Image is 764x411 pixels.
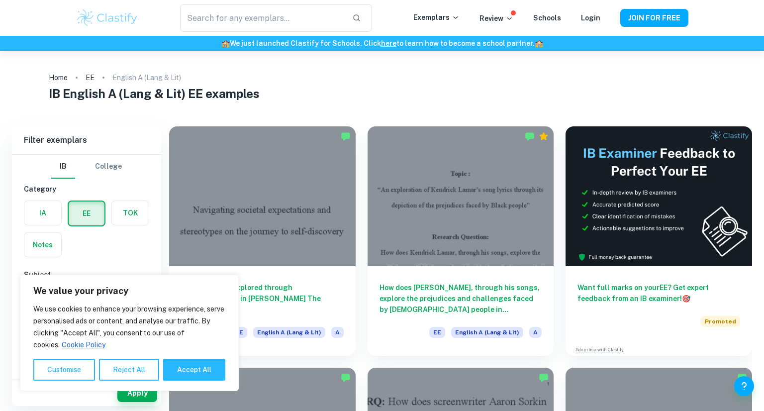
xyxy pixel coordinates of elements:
a: Cookie Policy [61,340,106,349]
img: Marked [341,373,351,383]
a: EE [86,71,95,85]
img: Marked [737,373,747,383]
button: Customise [33,359,95,381]
h6: How is identity explored through [PERSON_NAME] in [PERSON_NAME] The Leavers? [181,282,344,315]
h6: Subject [24,269,149,280]
button: Accept All [163,359,225,381]
a: Want full marks on yourEE? Get expert feedback from an IB examiner!PromotedAdvertise with Clastify [566,126,752,356]
span: 🏫 [535,39,543,47]
img: Thumbnail [566,126,752,266]
a: Home [49,71,68,85]
p: Review [479,13,513,24]
button: College [95,155,122,179]
button: Help and Feedback [734,376,754,396]
a: Advertise with Clastify [575,346,624,353]
a: How does [PERSON_NAME], through his songs, explore the prejudices and challenges faced by [DEMOGR... [368,126,554,356]
img: Marked [341,131,351,141]
span: 🎯 [682,295,690,303]
p: We use cookies to enhance your browsing experience, serve personalised ads or content, and analys... [33,303,225,351]
button: Apply [117,384,157,402]
h6: We just launched Clastify for Schools. Click to learn how to become a school partner. [2,38,762,49]
h6: Category [24,184,149,195]
div: We value your privacy [20,275,239,391]
button: Reject All [99,359,159,381]
button: JOIN FOR FREE [620,9,688,27]
span: Promoted [701,316,740,327]
span: EE [429,327,445,338]
button: TOK [112,201,149,225]
span: English A (Lang & Lit) [451,327,523,338]
button: IA [24,201,61,225]
input: Search for any exemplars... [180,4,344,32]
span: English A (Lang & Lit) [253,327,325,338]
button: IB [51,155,75,179]
p: Exemplars [413,12,460,23]
span: 🏫 [221,39,230,47]
h1: IB English A (Lang & Lit) EE examples [49,85,715,103]
button: Notes [24,233,61,257]
p: We value your privacy [33,285,225,297]
h6: Want full marks on your EE ? Get expert feedback from an IB examiner! [577,282,740,304]
a: How is identity explored through [PERSON_NAME] in [PERSON_NAME] The Leavers?EEEnglish A (Lang & L... [169,126,356,356]
a: here [381,39,396,47]
span: A [331,327,344,338]
img: Marked [525,131,535,141]
p: English A (Lang & Lit) [112,72,181,83]
h6: How does [PERSON_NAME], through his songs, explore the prejudices and challenges faced by [DEMOGR... [380,282,542,315]
button: EE [69,202,104,225]
img: Marked [539,373,549,383]
img: Clastify logo [76,8,139,28]
div: Filter type choice [51,155,122,179]
a: Login [581,14,600,22]
div: Premium [539,131,549,141]
span: EE [231,327,247,338]
span: A [529,327,542,338]
a: Schools [533,14,561,22]
h6: Filter exemplars [12,126,161,154]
